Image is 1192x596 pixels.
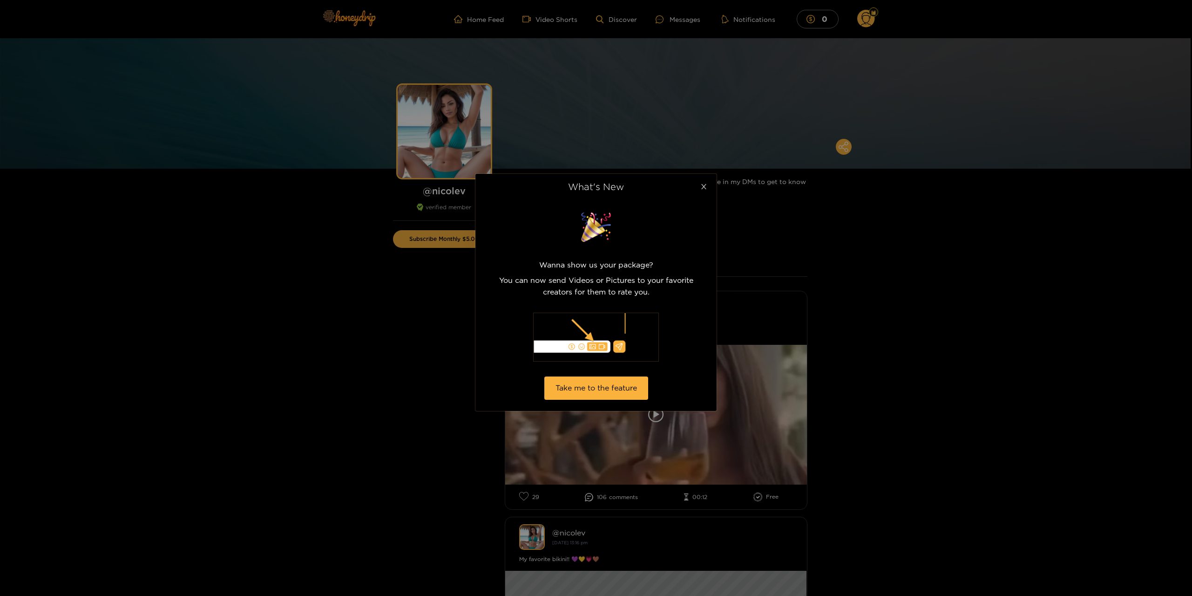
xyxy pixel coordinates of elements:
[487,274,705,298] p: You can now send Videos or Pictures to your favorite creators for them to rate you.
[487,259,705,271] p: Wanna show us your package?
[691,174,717,200] button: Close
[700,183,707,190] span: close
[544,377,648,399] button: Take me to the feature
[573,210,619,244] img: surprise image
[487,181,705,192] div: What's New
[533,313,659,362] img: illustration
